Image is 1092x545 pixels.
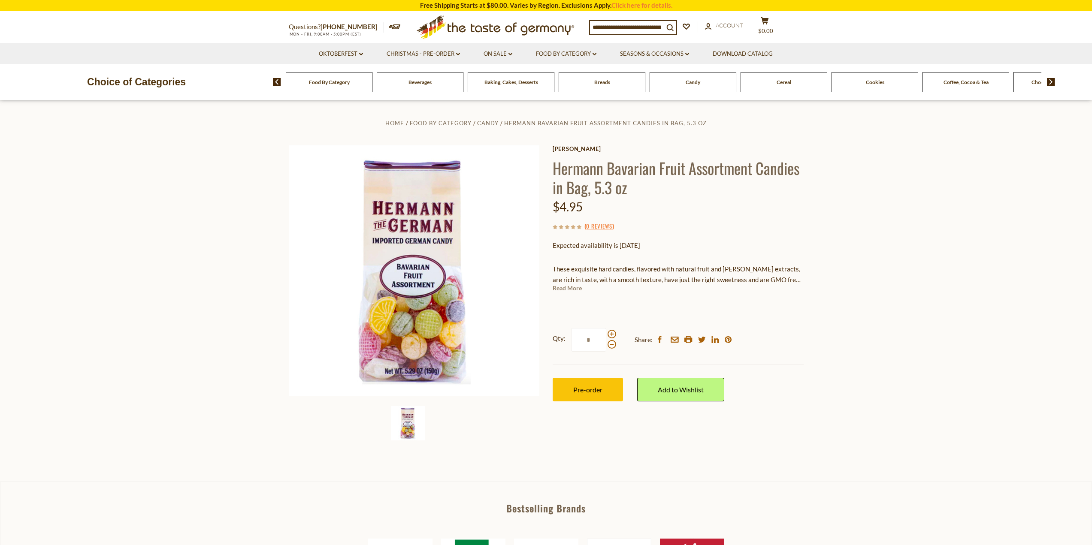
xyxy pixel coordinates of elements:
[611,1,672,9] a: Click here for details.
[594,79,610,85] a: Breads
[385,120,404,126] a: Home
[553,240,804,251] p: Expected availability is [DATE]
[484,79,538,85] a: Baking, Cakes, Desserts
[321,23,378,30] a: [PHONE_NUMBER]
[553,378,623,401] button: Pre-order
[584,222,614,230] span: ( )
[553,284,582,292] a: Read More
[758,27,773,34] span: $0.00
[1047,78,1055,86] img: next arrow
[477,120,499,126] a: Candy
[484,49,512,59] a: On Sale
[637,378,724,401] a: Add to Wishlist
[273,78,281,86] img: previous arrow
[553,199,583,214] span: $4.95
[387,49,460,59] a: Christmas - PRE-ORDER
[705,21,743,30] a: Account
[866,79,884,85] a: Cookies
[635,334,653,345] span: Share:
[553,158,804,197] h1: Hermann Bavarian Fruit Assortment Candies in Bag, 5.3 oz
[777,79,791,85] a: Cereal
[944,79,989,85] a: Coffee, Cocoa & Tea
[686,79,700,85] a: Candy
[553,145,804,152] a: [PERSON_NAME]
[408,79,432,85] a: Beverages
[752,17,778,38] button: $0.00
[713,49,773,59] a: Download Catalog
[289,32,362,36] span: MON - FRI, 9:00AM - 5:00PM (EST)
[289,145,540,396] img: Hermann Bavarian Fruit Assortment Hard Candies
[573,385,602,394] span: Pre-order
[504,120,707,126] a: Hermann Bavarian Fruit Assortment Candies in Bag, 5.3 oz
[319,49,363,59] a: Oktoberfest
[309,79,350,85] a: Food By Category
[553,333,566,344] strong: Qty:
[410,120,472,126] a: Food By Category
[571,328,606,352] input: Qty:
[553,264,804,285] p: These exquisite hard candies, flavored with natural fruit and [PERSON_NAME] extracts, are rich in...
[391,406,425,440] img: Hermann Bavarian Fruit Assortment Hard Candies
[620,49,689,59] a: Seasons & Occasions
[289,21,384,33] p: Questions?
[0,503,1092,513] div: Bestselling Brands
[716,22,743,29] span: Account
[536,49,596,59] a: Food By Category
[586,222,612,231] a: 0 Reviews
[1032,79,1083,85] a: Chocolate & Marzipan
